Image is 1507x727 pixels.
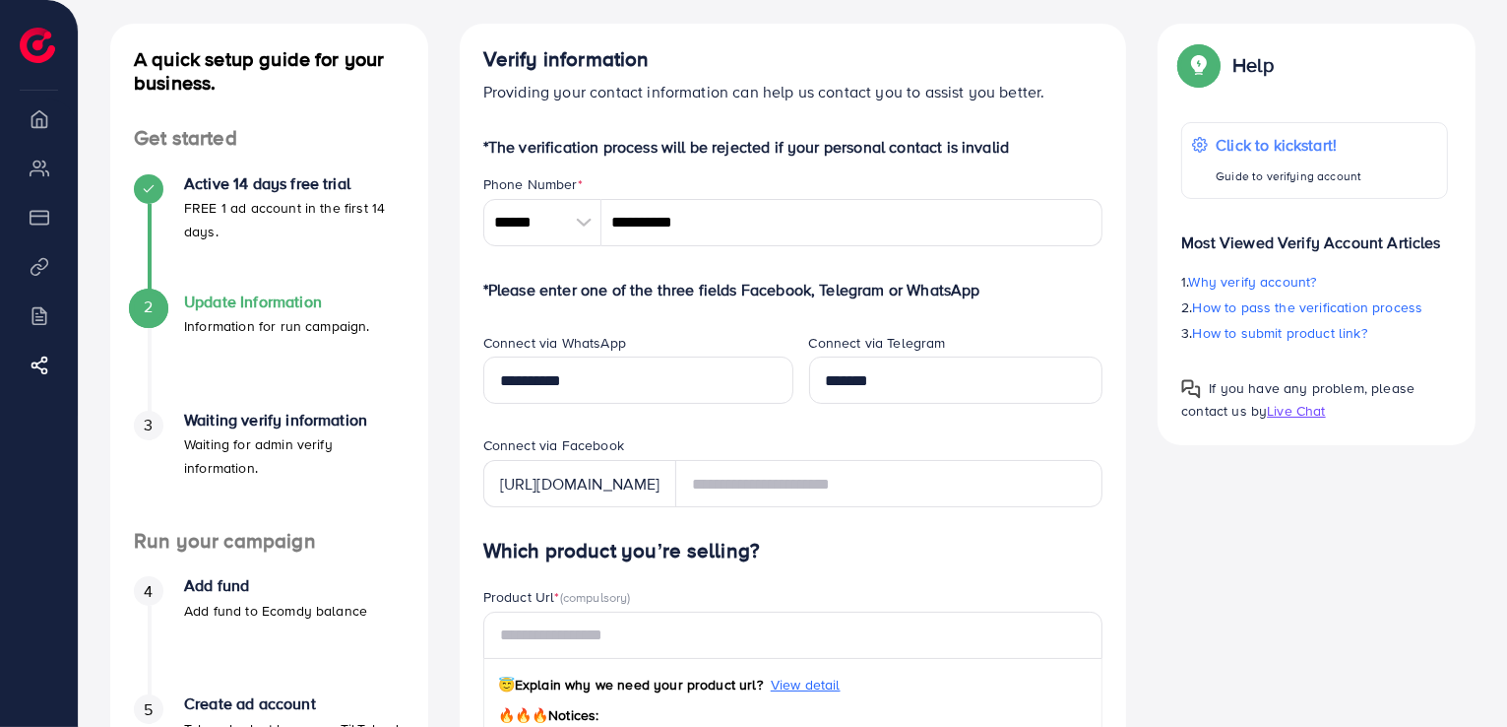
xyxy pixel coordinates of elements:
[184,293,370,311] h4: Update Information
[184,196,405,243] p: FREE 1 ad account in the first 14 days.
[1216,165,1361,188] p: Guide to verifying account
[1193,297,1423,317] span: How to pass the verification process
[483,278,1103,301] p: *Please enter one of the three fields Facebook, Telegram or WhatsApp
[483,47,1103,72] h4: Verify information
[498,705,599,725] span: Notices:
[144,580,153,603] span: 4
[1423,638,1492,712] iframe: Chat
[184,694,405,713] h4: Create ad account
[184,411,405,430] h4: Waiting verify information
[184,576,367,595] h4: Add fund
[1189,272,1317,292] span: Why verify account?
[1181,379,1201,399] img: Popup guide
[144,414,153,436] span: 3
[483,587,631,607] label: Product Url
[1181,47,1217,83] img: Popup guide
[1267,401,1325,421] span: Live Chat
[110,411,428,529] li: Waiting verify information
[184,432,405,480] p: Waiting for admin verify information.
[1193,323,1367,343] span: How to submit product link?
[771,675,841,694] span: View detail
[483,135,1103,159] p: *The verification process will be rejected if your personal contact is invalid
[110,529,428,554] h4: Run your campaign
[1181,215,1448,254] p: Most Viewed Verify Account Articles
[110,174,428,293] li: Active 14 days free trial
[110,293,428,411] li: Update Information
[1181,321,1448,345] p: 3.
[184,314,370,338] p: Information for run campaign.
[1181,270,1448,294] p: 1.
[483,80,1103,103] p: Providing your contact information can help us contact you to assist you better.
[144,296,153,318] span: 2
[184,174,405,193] h4: Active 14 days free trial
[498,705,548,725] span: 🔥🔥🔥
[20,28,55,63] img: logo
[110,126,428,151] h4: Get started
[110,47,428,95] h4: A quick setup guide for your business.
[498,675,515,694] span: 😇
[483,174,583,194] label: Phone Number
[1181,378,1414,421] span: If you have any problem, please contact us by
[560,588,631,606] span: (compulsory)
[1216,133,1361,157] p: Click to kickstart!
[1181,296,1448,319] p: 2.
[483,539,1103,563] h4: Which product you’re selling?
[144,698,153,721] span: 5
[184,599,367,623] p: Add fund to Ecomdy balance
[809,333,946,353] label: Connect via Telegram
[483,435,624,455] label: Connect via Facebook
[110,576,428,694] li: Add fund
[483,333,626,353] label: Connect via WhatsApp
[483,460,676,507] div: [URL][DOMAIN_NAME]
[498,675,763,694] span: Explain why we need your product url?
[1232,53,1274,77] p: Help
